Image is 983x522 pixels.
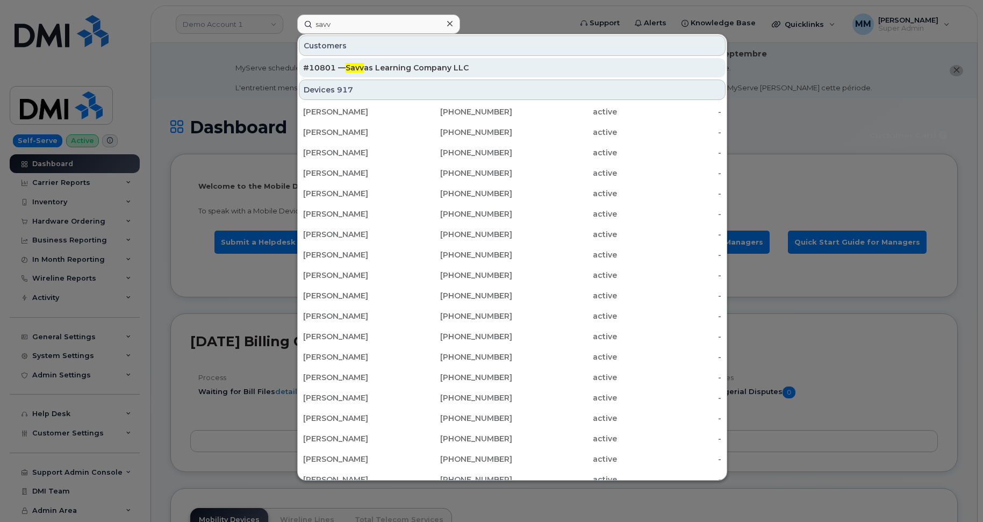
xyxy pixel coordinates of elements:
div: active [512,106,617,117]
div: active [512,331,617,342]
a: #10801 —Savvas Learning Company LLC [299,58,726,77]
a: [PERSON_NAME][PHONE_NUMBER]active- [299,306,726,326]
div: active [512,413,617,424]
div: active [512,454,617,464]
a: [PERSON_NAME][PHONE_NUMBER]active- [299,204,726,224]
div: active [512,352,617,362]
div: [PHONE_NUMBER] [408,474,513,485]
div: [PERSON_NAME] [303,168,408,178]
div: - [617,290,722,301]
div: active [512,311,617,321]
div: - [617,311,722,321]
div: - [617,433,722,444]
div: active [512,168,617,178]
div: - [617,352,722,362]
div: [PERSON_NAME] [303,454,408,464]
div: [PERSON_NAME] [303,392,408,403]
div: [PHONE_NUMBER] [408,188,513,199]
div: [PERSON_NAME] [303,249,408,260]
span: 917 [337,84,353,95]
a: [PERSON_NAME][PHONE_NUMBER]active- [299,347,726,367]
div: - [617,188,722,199]
div: - [617,249,722,260]
div: [PHONE_NUMBER] [408,106,513,117]
div: [PHONE_NUMBER] [408,209,513,219]
a: [PERSON_NAME][PHONE_NUMBER]active- [299,388,726,407]
div: active [512,290,617,301]
div: [PERSON_NAME] [303,188,408,199]
div: [PHONE_NUMBER] [408,127,513,138]
div: [PHONE_NUMBER] [408,433,513,444]
div: active [512,474,617,485]
div: [PHONE_NUMBER] [408,392,513,403]
div: active [512,433,617,444]
a: [PERSON_NAME][PHONE_NUMBER]active- [299,409,726,428]
div: [PERSON_NAME] [303,209,408,219]
a: [PERSON_NAME][PHONE_NUMBER]active- [299,102,726,121]
div: [PERSON_NAME] [303,352,408,362]
div: #10801 — as Learning Company LLC [303,62,721,73]
div: [PERSON_NAME] [303,127,408,138]
div: - [617,270,722,281]
div: active [512,127,617,138]
div: active [512,270,617,281]
div: [PERSON_NAME] [303,290,408,301]
div: [PERSON_NAME] [303,474,408,485]
a: [PERSON_NAME][PHONE_NUMBER]active- [299,327,726,346]
div: - [617,229,722,240]
a: [PERSON_NAME][PHONE_NUMBER]active- [299,368,726,387]
div: - [617,209,722,219]
div: [PHONE_NUMBER] [408,352,513,362]
a: [PERSON_NAME][PHONE_NUMBER]active- [299,123,726,142]
div: [PERSON_NAME] [303,106,408,117]
div: active [512,372,617,383]
div: - [617,127,722,138]
div: active [512,392,617,403]
a: [PERSON_NAME][PHONE_NUMBER]active- [299,429,726,448]
a: [PERSON_NAME][PHONE_NUMBER]active- [299,449,726,469]
div: - [617,331,722,342]
a: [PERSON_NAME][PHONE_NUMBER]active- [299,184,726,203]
div: active [512,229,617,240]
a: [PERSON_NAME][PHONE_NUMBER]active- [299,286,726,305]
div: [PHONE_NUMBER] [408,454,513,464]
div: [PERSON_NAME] [303,147,408,158]
a: [PERSON_NAME][PHONE_NUMBER]active- [299,266,726,285]
a: [PERSON_NAME][PHONE_NUMBER]active- [299,245,726,264]
div: [PHONE_NUMBER] [408,147,513,158]
a: [PERSON_NAME][PHONE_NUMBER]active- [299,143,726,162]
div: - [617,147,722,158]
div: [PHONE_NUMBER] [408,311,513,321]
div: - [617,413,722,424]
a: [PERSON_NAME][PHONE_NUMBER]active- [299,225,726,244]
div: [PERSON_NAME] [303,311,408,321]
div: [PERSON_NAME] [303,413,408,424]
a: [PERSON_NAME][PHONE_NUMBER]active- [299,163,726,183]
div: [PERSON_NAME] [303,372,408,383]
div: [PHONE_NUMBER] [408,168,513,178]
div: [PERSON_NAME] [303,331,408,342]
div: [PHONE_NUMBER] [408,290,513,301]
div: - [617,372,722,383]
div: - [617,168,722,178]
div: active [512,249,617,260]
div: Devices [299,80,726,100]
div: Customers [299,35,726,56]
div: [PHONE_NUMBER] [408,270,513,281]
div: [PHONE_NUMBER] [408,249,513,260]
div: - [617,474,722,485]
div: [PHONE_NUMBER] [408,229,513,240]
span: Savv [346,63,364,73]
div: active [512,188,617,199]
div: - [617,392,722,403]
div: [PHONE_NUMBER] [408,413,513,424]
div: active [512,147,617,158]
a: [PERSON_NAME][PHONE_NUMBER]active- [299,470,726,489]
div: - [617,106,722,117]
div: active [512,209,617,219]
div: [PERSON_NAME] [303,229,408,240]
div: [PERSON_NAME] [303,433,408,444]
div: [PERSON_NAME] [303,270,408,281]
div: [PHONE_NUMBER] [408,331,513,342]
div: - [617,454,722,464]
